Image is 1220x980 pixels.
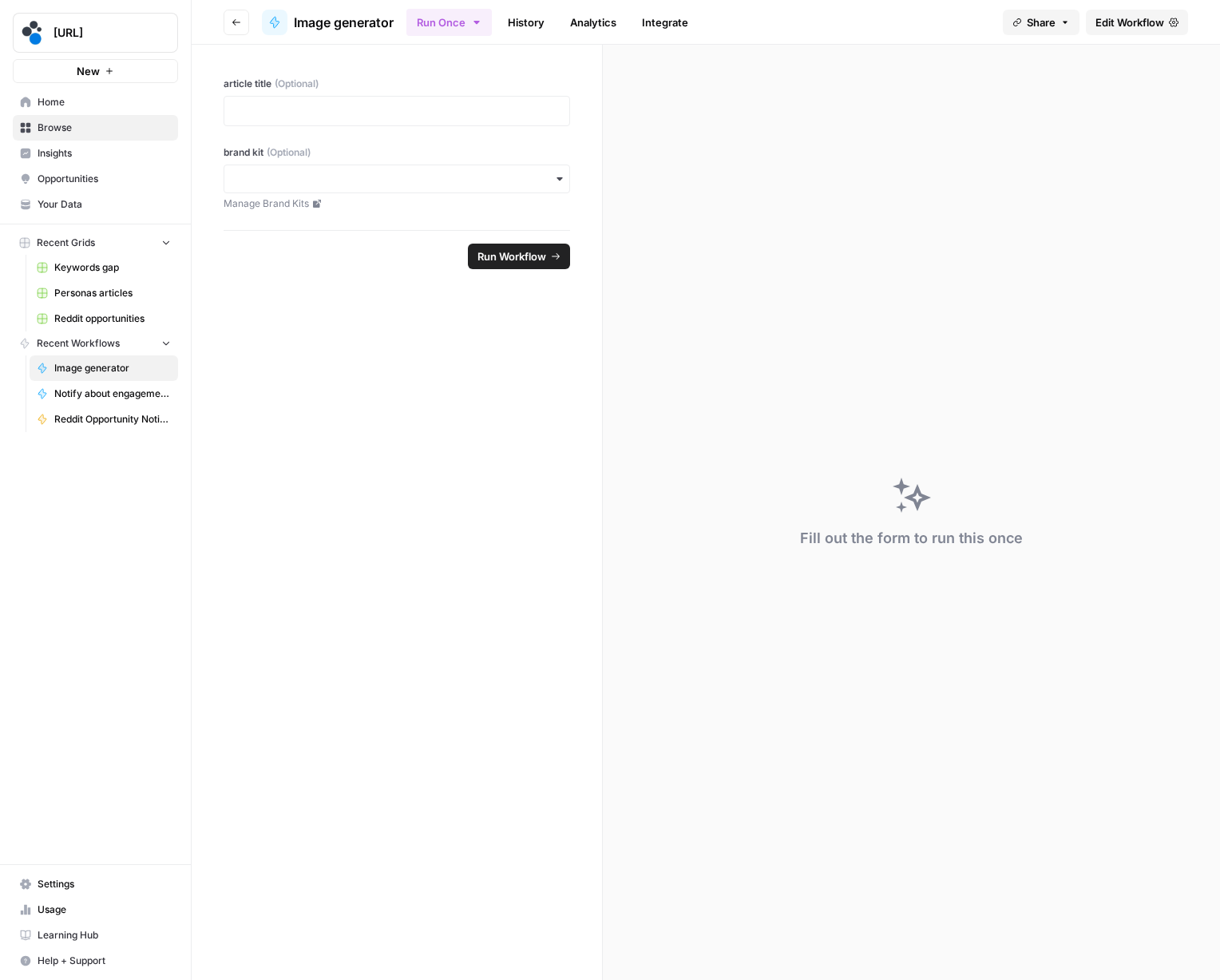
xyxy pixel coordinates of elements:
[54,286,171,300] span: Personas articles
[267,145,311,160] span: (Optional)
[30,407,178,432] a: Reddit Opportunity Notifier
[30,280,178,306] a: Personas articles
[54,260,171,275] span: Keywords gap
[13,922,178,948] a: Learning Hub
[30,381,178,407] a: Notify about engagement - reddit
[54,361,171,375] span: Image generator
[38,121,171,135] span: Browse
[13,59,178,83] button: New
[632,10,698,35] a: Integrate
[38,146,171,161] span: Insights
[13,331,178,355] button: Recent Workflows
[30,306,178,331] a: Reddit opportunities
[13,141,178,166] a: Insights
[77,63,100,79] span: New
[38,197,171,212] span: Your Data
[1027,14,1056,30] span: Share
[13,13,178,53] button: Workspace: spot.ai
[38,95,171,109] span: Home
[13,948,178,974] button: Help + Support
[30,255,178,280] a: Keywords gap
[560,10,626,35] a: Analytics
[18,18,47,47] img: spot.ai Logo
[53,25,150,41] span: [URL]
[38,928,171,942] span: Learning Hub
[477,248,546,264] span: Run Workflow
[468,244,570,269] button: Run Workflow
[54,412,171,427] span: Reddit Opportunity Notifier
[1086,10,1188,35] a: Edit Workflow
[13,897,178,922] a: Usage
[54,311,171,326] span: Reddit opportunities
[224,77,570,91] label: article title
[13,871,178,897] a: Settings
[800,527,1023,550] div: Fill out the form to run this once
[37,236,95,250] span: Recent Grids
[38,903,171,917] span: Usage
[13,192,178,217] a: Your Data
[275,77,319,91] span: (Optional)
[13,231,178,255] button: Recent Grids
[224,196,570,211] a: Manage Brand Kits
[1003,10,1079,35] button: Share
[38,954,171,968] span: Help + Support
[13,89,178,115] a: Home
[38,877,171,891] span: Settings
[13,166,178,192] a: Opportunities
[54,387,171,401] span: Notify about engagement - reddit
[406,9,492,36] button: Run Once
[294,13,394,32] span: Image generator
[498,10,554,35] a: History
[1095,14,1164,30] span: Edit Workflow
[30,355,178,381] a: Image generator
[262,10,394,35] a: Image generator
[37,336,120,351] span: Recent Workflows
[38,172,171,186] span: Opportunities
[13,115,178,141] a: Browse
[224,145,570,160] label: brand kit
